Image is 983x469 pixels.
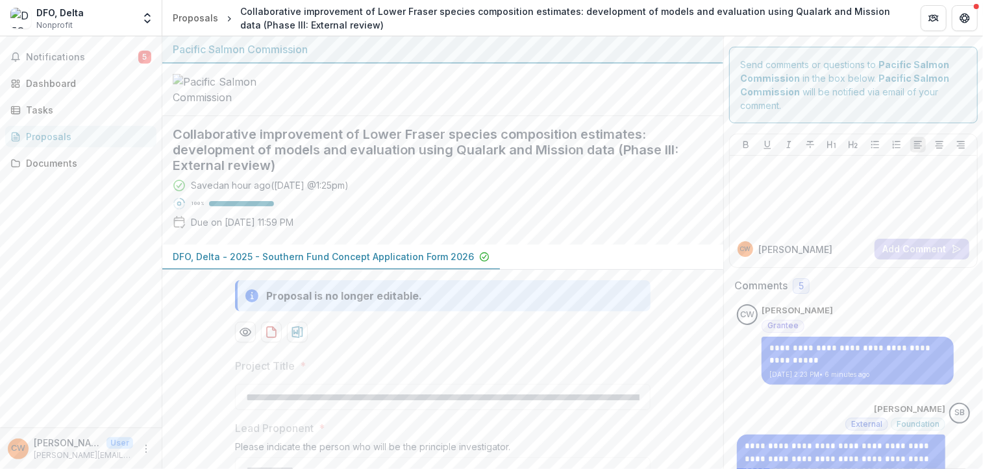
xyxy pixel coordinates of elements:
[173,11,218,25] div: Proposals
[266,288,422,304] div: Proposal is no longer editable.
[897,420,939,429] span: Foundation
[26,77,146,90] div: Dashboard
[952,5,978,31] button: Get Help
[26,130,146,143] div: Proposals
[138,51,151,64] span: 5
[26,156,146,170] div: Documents
[803,137,818,152] button: Strike
[5,152,156,174] a: Documents
[106,437,133,449] p: User
[168,8,223,27] a: Proposals
[240,5,900,32] div: Collaborative improvement of Lower Fraser species composition estimates: development of models an...
[173,74,303,105] img: Pacific Salmon Commission
[191,215,293,229] p: Due on [DATE] 11:59 PM
[191,178,349,192] div: Saved an hour ago ( [DATE] @ 1:25pm )
[173,126,692,173] h2: Collaborative improvement of Lower Fraser species composition estimates: development of models an...
[799,281,804,292] span: 5
[910,137,926,152] button: Align Left
[34,436,101,450] p: [PERSON_NAME]
[738,137,754,152] button: Bold
[287,322,308,343] button: download-proposal
[758,243,832,256] p: [PERSON_NAME]
[954,409,965,417] div: Sascha Bendt
[874,403,945,416] p: [PERSON_NAME]
[173,250,474,263] p: DFO, Delta - 2025 - Southern Fund Concept Application Form 2026
[867,137,883,152] button: Bullet List
[760,137,775,152] button: Underline
[173,42,713,57] div: Pacific Salmon Commission
[11,444,25,453] div: Catarina Wor
[767,321,799,330] span: Grantee
[734,280,788,292] h2: Comments
[740,246,751,252] div: Catarina Wor
[729,47,978,123] div: Send comments or questions to in the box below. will be notified via email of your comment.
[769,370,946,379] p: [DATE] 2:23 PM • 6 minutes ago
[5,47,156,67] button: Notifications5
[138,5,156,31] button: Open entity switcher
[235,358,295,374] p: Project Title
[5,73,156,94] a: Dashboard
[235,441,651,457] div: Please indicate the person who will be the principle investigator.
[851,420,882,429] span: External
[191,199,204,208] p: 100 %
[932,137,947,152] button: Align Center
[5,126,156,147] a: Proposals
[26,103,146,117] div: Tasks
[235,420,314,436] p: Lead Proponent
[875,239,969,259] button: Add Comment
[10,8,31,29] img: DFO, Delta
[138,441,154,457] button: More
[740,311,754,319] div: Catarina Wor
[26,52,138,63] span: Notifications
[762,304,833,317] p: [PERSON_NAME]
[5,99,156,121] a: Tasks
[36,6,84,19] div: DFO, Delta
[824,137,840,152] button: Heading 1
[921,5,947,31] button: Partners
[845,137,861,152] button: Heading 2
[889,137,904,152] button: Ordered List
[235,322,256,343] button: Preview 1151d9a8-b7cb-40d1-8d6f-9dc5bb1c6cc4-0.pdf
[781,137,797,152] button: Italicize
[36,19,73,31] span: Nonprofit
[953,137,969,152] button: Align Right
[261,322,282,343] button: download-proposal
[34,450,133,461] p: [PERSON_NAME][EMAIL_ADDRESS][DOMAIN_NAME]
[168,2,905,34] nav: breadcrumb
